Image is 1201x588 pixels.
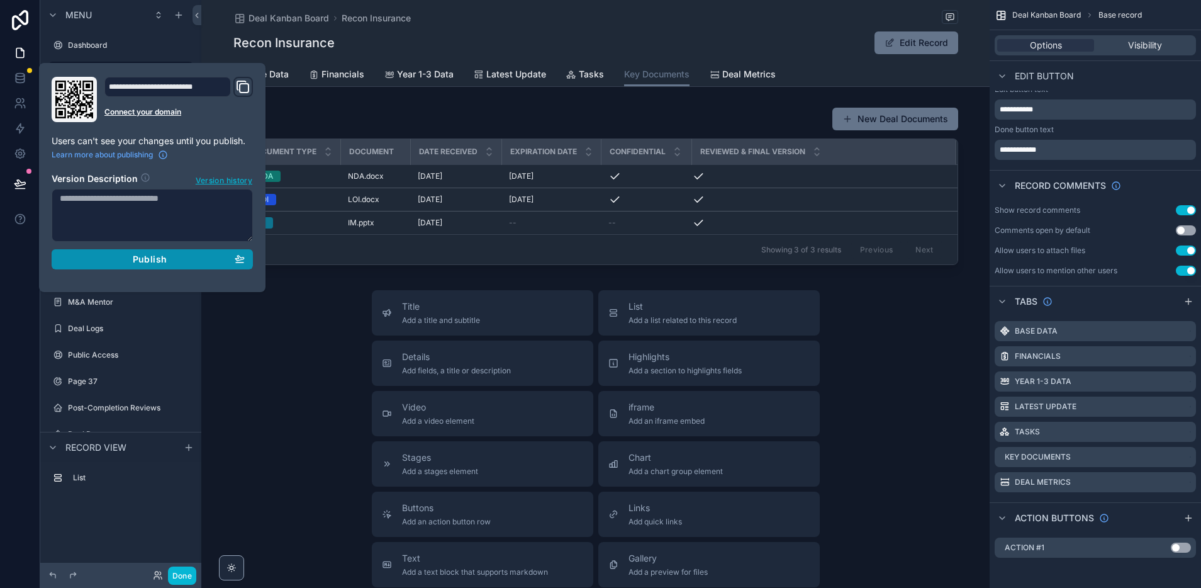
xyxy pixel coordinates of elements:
[995,225,1090,235] div: Comments open by default
[995,140,1196,160] div: scrollable content
[628,351,742,363] span: Highlights
[402,351,511,363] span: Details
[397,68,454,81] span: Year 1-3 Data
[321,68,364,81] span: Financials
[104,77,253,122] div: Domain and Custom Link
[761,245,841,255] span: Showing 3 of 3 results
[610,147,666,157] span: Confidential
[874,31,958,54] button: Edit Record
[52,135,253,147] p: Users can't see your changes until you publish.
[68,40,191,50] label: Dashboard
[68,297,191,307] label: M&A Mentor
[48,398,194,418] a: Post-Completion Reviews
[40,462,201,500] div: scrollable content
[48,292,194,312] a: M&A Mentor
[372,290,593,336] button: TitleAdd a title and subtitle
[1015,179,1106,192] span: Record comments
[1015,326,1058,336] label: Base Data
[233,12,329,25] a: Deal Kanban Board
[48,62,194,82] a: Deal Kanban Board
[168,567,196,585] button: Done
[402,466,478,477] span: Add a stages element
[402,401,474,414] span: Video
[249,12,329,25] span: Deal Kanban Board
[52,249,253,269] button: Publish
[628,300,737,313] span: List
[474,63,546,88] a: Latest Update
[1015,477,1071,487] label: Deal Metrics
[68,376,191,387] label: Page 37
[52,150,168,160] a: Learn more about publishing
[598,341,820,386] button: HighlightsAdd a section to highlights fields
[68,350,191,360] label: Public Access
[48,424,194,444] a: Deal Documents
[349,147,394,157] span: Document
[68,403,191,413] label: Post-Completion Reviews
[384,63,454,88] a: Year 1-3 Data
[995,246,1085,256] div: Allow users to attach files
[48,371,194,392] a: Page 37
[1015,376,1071,387] label: Year 1-3 Data
[1012,10,1081,20] span: Deal Kanban Board
[233,34,335,52] h1: Recon Insurance
[1015,402,1076,412] label: Latest Update
[628,502,682,514] span: Links
[1015,295,1037,308] span: Tabs
[402,300,480,313] span: Title
[65,441,126,454] span: Record view
[598,391,820,436] button: iframeAdd an iframe embed
[402,502,491,514] span: Buttons
[402,315,480,325] span: Add a title and subtitle
[995,125,1054,135] label: Done button text
[372,441,593,487] button: StagesAdd a stages element
[195,172,253,186] button: Version history
[628,552,708,565] span: Gallery
[196,173,252,186] span: Version history
[624,63,690,87] a: Key Documents
[402,517,491,527] span: Add an action button row
[342,12,411,25] a: Recon Insurance
[598,441,820,487] button: ChartAdd a chart group element
[309,63,364,88] a: Financials
[68,429,191,439] label: Deal Documents
[402,552,548,565] span: Text
[372,542,593,587] button: TextAdd a text block that supports markdown
[1098,10,1142,20] span: Base record
[73,473,189,483] label: List
[52,172,138,186] h2: Version Description
[48,345,194,365] a: Public Access
[579,68,604,81] span: Tasks
[402,451,478,464] span: Stages
[628,416,705,426] span: Add an iframe embed
[68,324,191,334] label: Deal Logs
[598,492,820,537] button: LinksAdd quick links
[1015,70,1074,82] span: Edit button
[710,63,776,88] a: Deal Metrics
[598,542,820,587] button: GalleryAdd a preview for files
[1015,512,1094,524] span: Action buttons
[628,401,705,414] span: iframe
[372,391,593,436] button: VideoAdd a video element
[372,341,593,386] button: DetailsAdd fields, a title or description
[700,147,805,157] span: Reviewed & Final Version
[628,517,682,527] span: Add quick links
[402,366,511,376] span: Add fields, a title or description
[624,68,690,81] span: Key Documents
[52,150,153,160] span: Learn more about publishing
[628,451,723,464] span: Chart
[598,290,820,336] button: ListAdd a list related to this record
[722,68,776,81] span: Deal Metrics
[1128,39,1162,52] span: Visibility
[133,254,167,265] span: Publish
[995,266,1117,276] div: Allow users to mention other users
[628,315,737,325] span: Add a list related to this record
[566,63,604,88] a: Tasks
[1015,351,1061,361] label: Financials
[65,9,92,21] span: Menu
[1005,543,1044,553] label: Action #1
[246,68,289,81] span: Base Data
[419,147,478,157] span: Date Received
[995,99,1196,120] div: scrollable content
[48,35,194,55] a: Dashboard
